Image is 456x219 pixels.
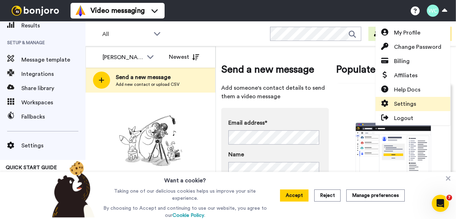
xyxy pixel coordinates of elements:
[340,96,447,174] div: animation
[375,97,450,111] a: Settings
[446,195,452,200] span: 7
[394,114,413,122] span: Logout
[375,68,450,83] a: Affiliates
[164,50,204,64] button: Newest
[375,111,450,125] a: Logout
[432,195,449,212] iframe: Intercom live chat
[375,26,450,40] a: My Profile
[116,82,180,87] span: Add new contact or upload CSV
[9,6,62,16] img: bj-logo-header-white.svg
[228,150,244,159] span: Name
[394,43,441,51] span: Change Password
[21,141,85,150] span: Settings
[75,5,86,16] img: vm-color.svg
[228,119,322,127] label: Email address*
[346,189,405,202] button: Manage preferences
[21,21,85,30] span: Results
[164,172,206,185] h3: Want a cookie?
[103,53,143,62] div: [PERSON_NAME]
[394,57,410,66] span: Billing
[394,71,418,80] span: Affiliates
[314,189,341,202] button: Reject
[336,62,451,77] span: Populate your tasklist
[115,113,186,170] img: ready-set-action.png
[280,189,309,202] button: Accept
[21,70,85,78] span: Integrations
[21,98,85,107] span: Workspaces
[21,113,85,121] span: Fallbacks
[102,30,150,38] span: All
[394,100,416,108] span: Settings
[21,56,85,64] span: Message template
[102,205,269,219] p: By choosing to Accept and continuing to use our website, you agree to our .
[221,84,329,101] span: Add someone's contact details to send them a video message
[394,28,420,37] span: My Profile
[102,188,269,202] p: Taking one of our delicious cookies helps us improve your site experience.
[368,27,403,41] button: Invite
[375,83,450,97] a: Help Docs
[394,85,420,94] span: Help Docs
[172,213,204,218] a: Cookie Policy
[221,62,329,77] span: Send a new message
[116,73,180,82] span: Send a new message
[375,40,450,54] a: Change Password
[6,165,57,170] span: QUICK START GUIDE
[21,84,85,93] span: Share library
[375,54,450,68] a: Billing
[90,6,145,16] span: Video messaging
[46,161,98,218] img: bear-with-cookie.png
